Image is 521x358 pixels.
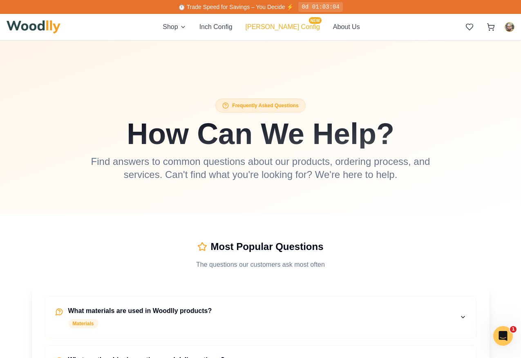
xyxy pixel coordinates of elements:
div: 0d 01:03:04 [298,2,342,12]
span: 1 [510,326,517,333]
div: Materials [68,319,98,328]
button: Shop [163,22,186,32]
span: NEW [309,17,322,24]
p: The questions our customers ask most often [32,260,490,270]
span: ⏱️ Trade Speed for Savings – You Decide ⚡ [178,4,293,10]
img: Woodlly [7,20,60,34]
h3: Most Popular Questions [32,240,490,253]
button: Inch Config [199,22,233,32]
iframe: Intercom live chat [493,326,513,346]
h1: How Can We Help? [32,119,490,149]
button: About Us [333,22,360,32]
button: What materials are used in Woodlly products?Materials [55,296,466,338]
h4: What materials are used in Woodlly products? [68,306,212,316]
p: Find answers to common questions about our products, ordering process, and services. Can't find w... [78,155,444,181]
button: [PERSON_NAME] ConfigNEW [246,22,320,32]
button: Mikey Haverman [505,22,514,32]
img: Mikey Haverman [505,23,514,32]
div: Frequently Asked Questions [215,99,305,113]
